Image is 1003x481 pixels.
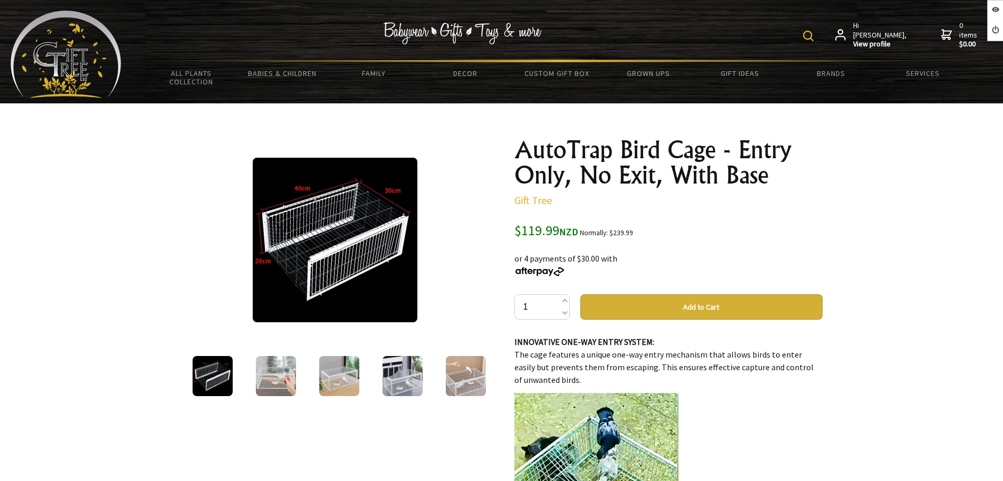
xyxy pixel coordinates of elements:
img: AutoTrap Bird Cage - Entry Only, No Exit, With Base [383,356,423,396]
a: Gift Tree [514,194,552,207]
a: Grown Ups [603,62,694,84]
span: Hi [PERSON_NAME], [853,21,908,49]
small: Normally: $239.99 [580,228,633,237]
a: All Plants Collection [146,62,237,93]
a: Brands [786,62,877,84]
div: or 4 payments of $30.00 with [514,239,823,277]
img: product search [803,31,814,41]
strong: $0.00 [959,40,979,49]
p: The cage features a unique one-way entry mechanism that allows birds to enter easily but prevents... [514,335,823,386]
button: Add to Cart [580,294,823,320]
a: 0 items$0.00 [941,21,979,49]
img: Babywear - Gifts - Toys & more [383,22,541,44]
img: AutoTrap Bird Cage - Entry Only, No Exit, With Base [319,356,359,396]
h1: AutoTrap Bird Cage - Entry Only, No Exit, With Base [514,137,823,188]
img: AutoTrap Bird Cage - Entry Only, No Exit, With Base [193,356,233,396]
span: 0 items [959,21,979,49]
strong: INNOVATIVE ONE-WAY ENTRY SYSTEM: [514,336,654,347]
img: AutoTrap Bird Cage - Entry Only, No Exit, With Base [256,356,296,396]
img: AutoTrap Bird Cage - Entry Only, No Exit, With Base [253,158,417,322]
a: Services [877,62,968,84]
a: Decor [419,62,511,84]
a: Gift Ideas [694,62,785,84]
a: Custom Gift Box [511,62,603,84]
img: Babyware - Gifts - Toys and more... [11,11,121,98]
span: NZD [559,226,578,238]
img: Afterpay [514,267,565,276]
strong: View profile [853,40,908,49]
a: Family [328,62,419,84]
a: Hi [PERSON_NAME],View profile [835,21,908,49]
span: $119.99 [514,222,578,239]
a: Babies & Children [237,62,328,84]
img: AutoTrap Bird Cage - Entry Only, No Exit, With Base [446,356,486,396]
